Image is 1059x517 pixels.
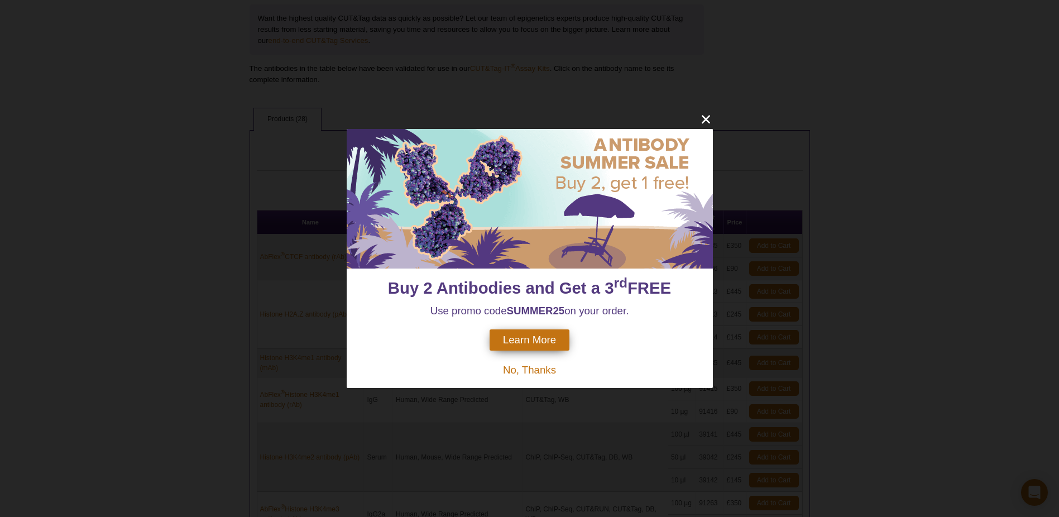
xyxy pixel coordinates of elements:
[388,279,671,297] span: Buy 2 Antibodies and Get a 3 FREE
[699,112,713,126] button: close
[507,305,565,317] strong: SUMMER25
[503,334,556,346] span: Learn More
[614,275,627,290] sup: rd
[430,305,629,317] span: Use promo code on your order.
[503,364,556,376] span: No, Thanks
